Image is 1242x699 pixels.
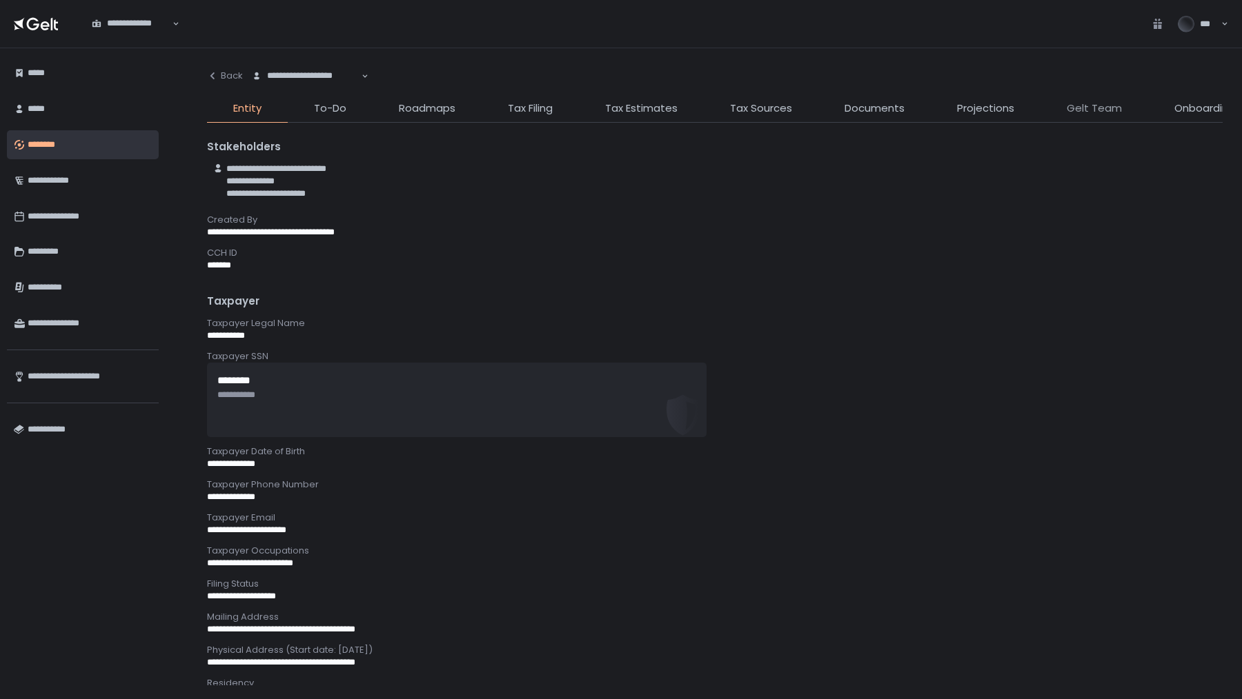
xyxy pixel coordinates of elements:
[207,478,1223,491] div: Taxpayer Phone Number
[957,101,1014,116] span: Projections
[207,445,1223,458] div: Taxpayer Date of Birth
[207,677,1223,689] div: Residency
[845,101,905,116] span: Documents
[207,214,1223,226] div: Created By
[207,545,1223,557] div: Taxpayer Occupations
[605,101,678,116] span: Tax Estimates
[207,139,1223,155] div: Stakeholders
[207,611,1223,623] div: Mailing Address
[83,10,179,38] div: Search for option
[92,30,171,43] input: Search for option
[399,101,455,116] span: Roadmaps
[207,644,1223,656] div: Physical Address (Start date: [DATE])
[314,101,346,116] span: To-Do
[207,511,1223,524] div: Taxpayer Email
[1067,101,1122,116] span: Gelt Team
[207,62,243,90] button: Back
[233,101,262,116] span: Entity
[207,578,1223,590] div: Filing Status
[508,101,553,116] span: Tax Filing
[1174,101,1235,116] span: Onboarding
[207,294,1223,310] div: Taxpayer
[730,101,792,116] span: Tax Sources
[252,82,360,96] input: Search for option
[243,62,368,90] div: Search for option
[207,70,243,82] div: Back
[207,350,1223,363] div: Taxpayer SSN
[207,247,1223,259] div: CCH ID
[207,317,1223,330] div: Taxpayer Legal Name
